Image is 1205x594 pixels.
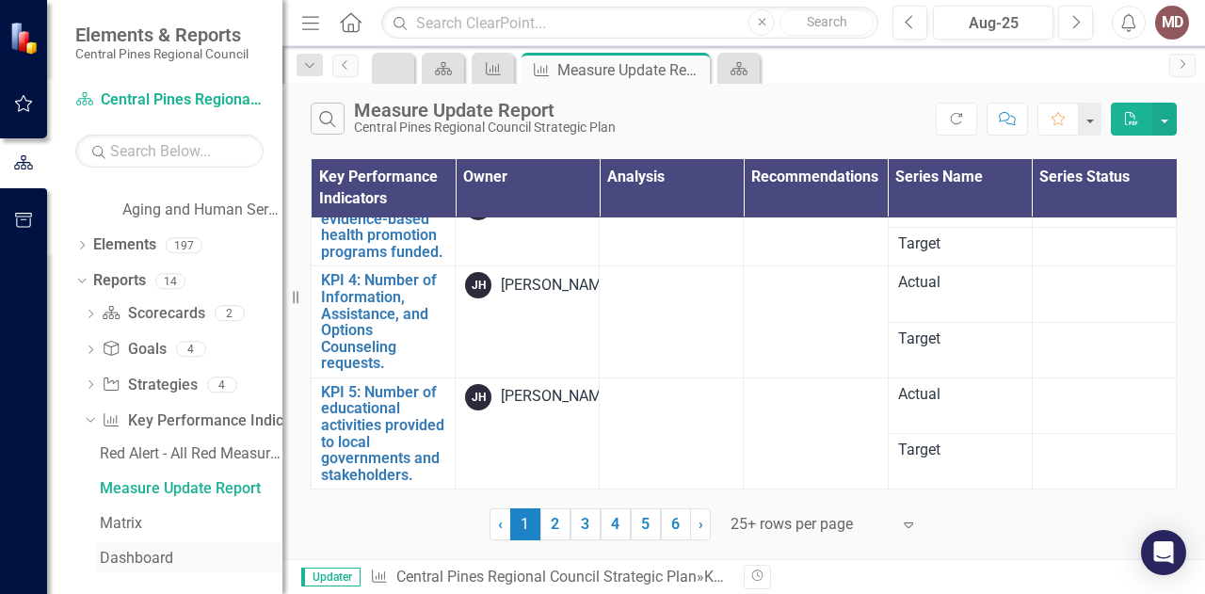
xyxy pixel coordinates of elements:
[312,187,456,265] td: Double-Click to Edit Right Click for Context Menu
[699,515,703,533] span: ›
[95,507,282,538] a: Matrix
[100,515,282,532] div: Matrix
[704,568,888,586] a: Key Performance Indicators
[570,508,601,540] a: 3
[381,7,878,40] input: Search ClearPoint...
[100,550,282,567] div: Dashboard
[898,272,1022,294] span: Actual
[898,329,1022,350] span: Target
[321,194,445,260] a: KPI 3: Number of evidence-based health promotion programs funded.
[1032,377,1176,433] td: Double-Click to Edit
[1141,530,1186,575] div: Open Intercom Messenger
[100,480,282,497] div: Measure Update Report
[9,21,42,54] img: ClearPoint Strategy
[95,438,282,468] a: Red Alert - All Red Measures
[396,568,697,586] a: Central Pines Regional Council Strategic Plan
[465,272,491,298] div: JH
[465,384,491,410] div: JH
[100,445,282,462] div: Red Alert - All Red Measures
[898,233,1022,255] span: Target
[744,187,888,265] td: Double-Click to Edit
[779,9,874,36] button: Search
[215,306,245,322] div: 2
[75,135,264,168] input: Search Below...
[510,508,540,540] span: 1
[95,542,282,572] a: Dashboard
[807,14,847,29] span: Search
[155,273,185,289] div: 14
[102,303,204,325] a: Scorecards
[176,342,206,358] div: 4
[102,375,197,396] a: Strategies
[95,473,282,503] a: Measure Update Report
[940,12,1047,35] div: Aug-25
[501,386,614,408] div: [PERSON_NAME]
[600,266,744,378] td: Double-Click to Edit
[501,275,614,297] div: [PERSON_NAME]
[898,440,1022,461] span: Target
[898,384,1022,406] span: Actual
[93,270,146,292] a: Reports
[370,567,730,588] div: » »
[1032,266,1176,322] td: Double-Click to Edit
[102,410,317,432] a: Key Performance Indicators
[744,266,888,378] td: Double-Click to Edit
[75,46,249,61] small: Central Pines Regional Council
[601,508,631,540] a: 4
[354,100,616,120] div: Measure Update Report
[354,120,616,135] div: Central Pines Regional Council Strategic Plan
[1155,6,1189,40] button: MD
[1032,322,1176,377] td: Double-Click to Edit
[540,508,570,540] a: 2
[93,234,156,256] a: Elements
[321,384,445,484] a: KPI 5: Number of educational activities provided to local governments and stakeholders.
[498,515,503,533] span: ‹
[75,89,264,111] a: Central Pines Regional Council Strategic Plan
[166,237,202,253] div: 197
[933,6,1053,40] button: Aug-25
[321,272,445,372] a: KPI 4: Number of Information, Assistance, and Options Counseling requests.
[207,377,237,393] div: 4
[600,187,744,265] td: Double-Click to Edit
[744,377,888,490] td: Double-Click to Edit
[301,568,361,586] span: Updater
[122,200,282,221] a: Aging and Human Services
[600,377,744,490] td: Double-Click to Edit
[557,58,705,82] div: Measure Update Report
[1032,434,1176,490] td: Double-Click to Edit
[1032,227,1176,266] td: Double-Click to Edit
[312,266,456,378] td: Double-Click to Edit Right Click for Context Menu
[661,508,691,540] a: 6
[102,339,166,361] a: Goals
[75,24,249,46] span: Elements & Reports
[312,377,456,490] td: Double-Click to Edit Right Click for Context Menu
[631,508,661,540] a: 5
